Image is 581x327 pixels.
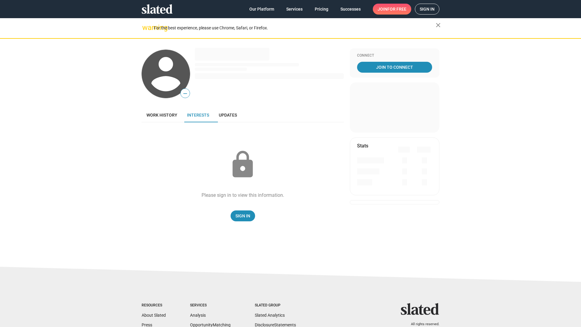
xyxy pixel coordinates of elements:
[315,4,328,15] span: Pricing
[415,4,439,15] a: Sign in
[219,113,237,117] span: Updates
[190,313,206,318] a: Analysis
[249,4,274,15] span: Our Platform
[255,313,285,318] a: Slated Analytics
[142,313,166,318] a: About Slated
[378,4,406,15] span: Join
[245,4,279,15] a: Our Platform
[281,4,307,15] a: Services
[373,4,411,15] a: Joinfor free
[336,4,366,15] a: Successes
[310,4,333,15] a: Pricing
[357,62,432,73] a: Join To Connect
[214,108,242,122] a: Updates
[231,210,255,221] a: Sign In
[340,4,361,15] span: Successes
[181,90,190,97] span: —
[187,113,209,117] span: Interests
[142,24,149,31] mat-icon: warning
[235,210,250,221] span: Sign In
[142,108,182,122] a: Work history
[255,303,296,308] div: Slated Group
[420,4,435,14] span: Sign in
[202,192,284,198] div: Please sign in to view this information.
[142,303,166,308] div: Resources
[146,113,177,117] span: Work history
[358,62,431,73] span: Join To Connect
[435,21,442,29] mat-icon: close
[357,53,432,58] div: Connect
[154,24,436,32] div: For the best experience, please use Chrome, Safari, or Firefox.
[387,4,406,15] span: for free
[357,143,368,149] mat-card-title: Stats
[286,4,303,15] span: Services
[182,108,214,122] a: Interests
[228,150,258,180] mat-icon: lock
[190,303,231,308] div: Services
